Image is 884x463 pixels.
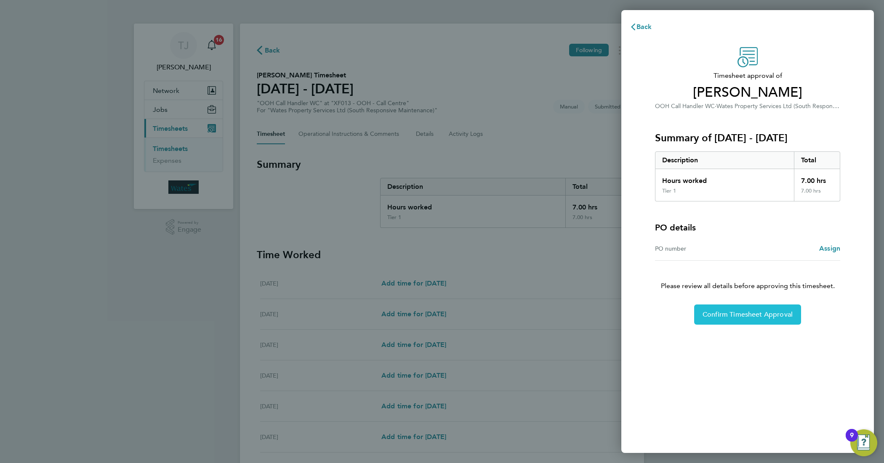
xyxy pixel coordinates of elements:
span: OOH Call Handler WC [655,103,715,110]
div: 7.00 hrs [794,169,840,188]
div: 7.00 hrs [794,188,840,201]
button: Back [621,19,660,35]
span: Timesheet approval of [655,71,840,81]
span: Back [636,23,652,31]
div: 9 [850,435,854,446]
p: Please review all details before approving this timesheet. [645,261,850,291]
span: · [715,103,716,110]
h4: PO details [655,222,696,233]
button: Open Resource Center, 9 new notifications [850,429,877,456]
a: Assign [819,243,840,254]
div: Hours worked [655,169,794,188]
button: Confirm Timesheet Approval [694,304,801,325]
div: Tier 1 [662,188,676,194]
span: Wates Property Services Ltd (South Responsive Maintenance) [716,102,881,110]
div: Summary of 23 - 29 Aug 2025 [655,151,840,201]
span: Confirm Timesheet Approval [703,310,793,319]
h3: Summary of [DATE] - [DATE] [655,131,840,145]
div: Description [655,152,794,169]
div: Total [794,152,840,169]
span: [PERSON_NAME] [655,84,840,101]
div: PO number [655,243,748,254]
span: Assign [819,244,840,252]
